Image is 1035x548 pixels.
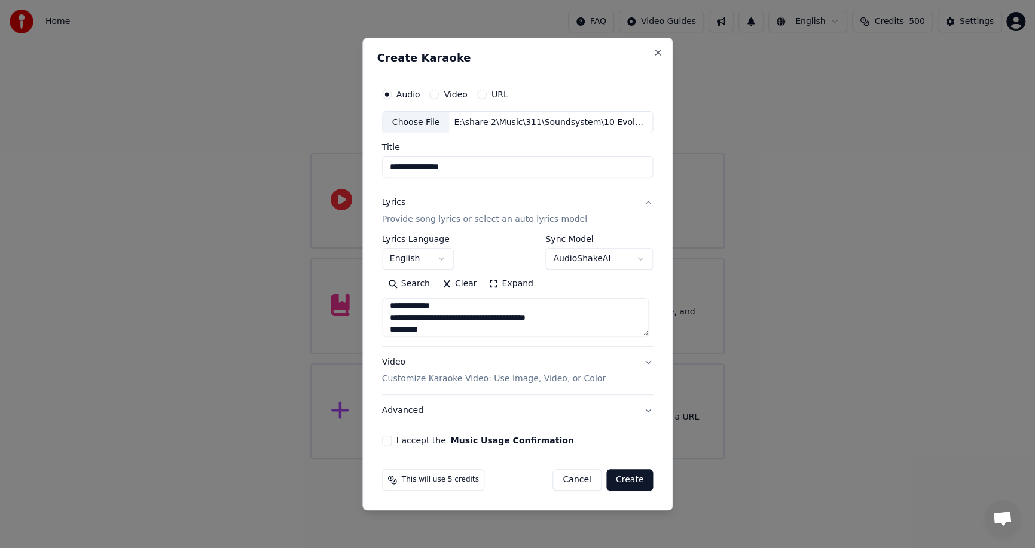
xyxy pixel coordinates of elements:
[451,436,574,445] button: I accept the
[377,53,658,63] h2: Create Karaoke
[382,214,587,226] p: Provide song lyrics or select an auto lyrics model
[444,90,468,99] label: Video
[382,395,654,426] button: Advanced
[402,475,479,485] span: This will use 5 credits
[382,143,654,152] label: Title
[552,469,601,491] button: Cancel
[436,275,483,294] button: Clear
[382,235,654,347] div: LyricsProvide song lyrics or select an auto lyrics model
[449,117,652,128] div: E:\share 2\Music\311\Soundsystem\10 Evolution.mp3
[382,235,454,244] label: Lyrics Language
[382,347,654,394] button: VideoCustomize Karaoke Video: Use Image, Video, or Color
[483,275,539,294] button: Expand
[382,197,405,209] div: Lyrics
[382,188,654,235] button: LyricsProvide song lyrics or select an auto lyrics model
[382,356,606,385] div: Video
[491,90,508,99] label: URL
[396,436,574,445] label: I accept the
[396,90,420,99] label: Audio
[382,275,436,294] button: Search
[606,469,654,491] button: Create
[383,112,450,133] div: Choose File
[545,235,653,244] label: Sync Model
[382,373,606,385] p: Customize Karaoke Video: Use Image, Video, or Color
